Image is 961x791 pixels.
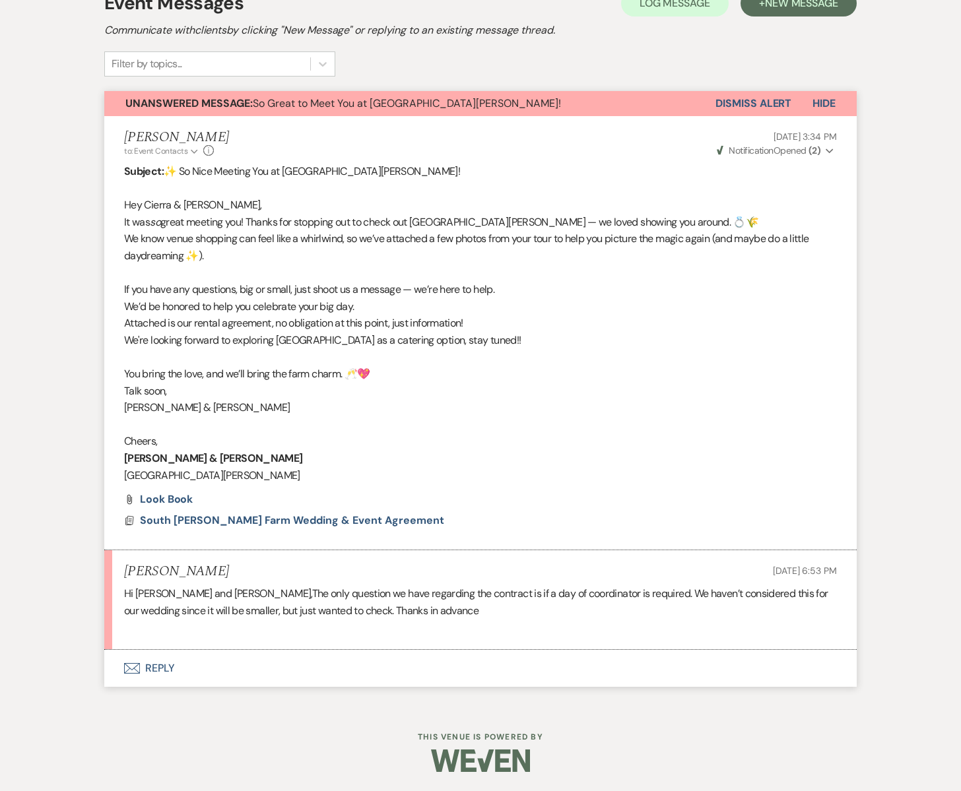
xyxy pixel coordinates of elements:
p: You bring the love, and we’ll bring the farm charm. 🥂💖 [124,365,837,383]
p: ✨ So Nice Meeting You at [GEOGRAPHIC_DATA][PERSON_NAME]! [124,163,837,180]
span: to: Event Contacts [124,146,187,156]
p: [GEOGRAPHIC_DATA][PERSON_NAME] [124,467,837,484]
h2: Communicate with clients by clicking "New Message" or replying to an existing message thread. [104,22,857,38]
h5: [PERSON_NAME] [124,563,229,580]
span: Notification [729,144,773,156]
strong: [PERSON_NAME] & [PERSON_NAME] [124,451,302,465]
span: [DATE] 6:53 PM [773,565,837,577]
p: If you have any questions, big or small, just shoot us a message — we’re here to help. [124,281,837,298]
p: We’d be honored to help you celebrate your big day. [124,298,837,315]
span: Opened [717,144,820,156]
button: NotificationOpened (2) [715,144,837,158]
span: South [PERSON_NAME] Farm Wedding & Event Agreement [140,513,444,527]
p: Hey Cierra & [PERSON_NAME], [124,197,837,214]
button: Dismiss Alert [715,91,791,116]
p: It was great meeting you! Thanks for stopping out to check out [GEOGRAPHIC_DATA][PERSON_NAME] — w... [124,214,837,231]
button: to: Event Contacts [124,145,200,157]
img: Weven Logo [431,738,530,784]
p: [PERSON_NAME] & [PERSON_NAME] [124,399,837,416]
strong: Subject: [124,164,164,178]
p: We're looking forward to exploring [GEOGRAPHIC_DATA] as a catering option, stay tuned!! [124,332,837,349]
a: Look Book [140,494,193,505]
div: Filter by topics... [112,56,182,72]
span: Hide [812,96,836,110]
button: Unanswered Message:So Great to Meet You at [GEOGRAPHIC_DATA][PERSON_NAME]! [104,91,715,116]
span: Look Book [140,492,193,506]
h5: [PERSON_NAME] [124,129,229,146]
button: Hide [791,91,857,116]
div: Hi [PERSON_NAME] and [PERSON_NAME],The only question we have regarding the contract is if a day o... [124,585,837,636]
p: Cheers, [124,433,837,450]
span: So Great to Meet You at [GEOGRAPHIC_DATA][PERSON_NAME]! [125,96,561,110]
span: [DATE] 3:34 PM [774,131,837,142]
em: so [150,215,160,229]
p: We know venue shopping can feel like a whirlwind, so we’ve attached a few photos from your tour t... [124,230,837,264]
button: Reply [104,650,857,687]
p: Talk soon, [124,383,837,400]
strong: ( 2 ) [809,144,820,156]
button: South [PERSON_NAME] Farm Wedding & Event Agreement [140,513,447,528]
p: Attached is our rental agreement, no obligation at this point, just information! [124,315,837,332]
strong: Unanswered Message: [125,96,253,110]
